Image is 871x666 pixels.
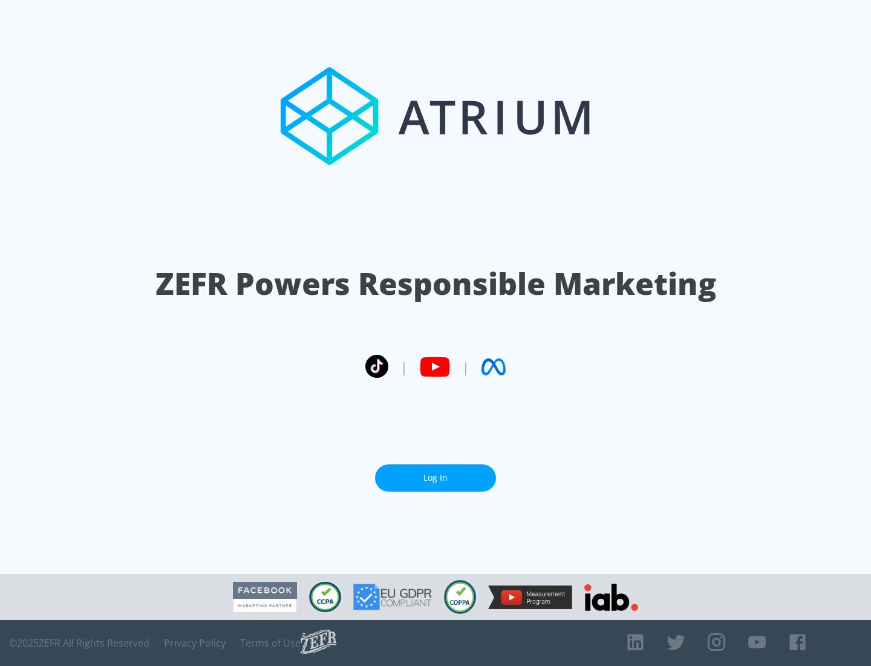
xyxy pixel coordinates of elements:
a: Terms of Use [240,637,301,649]
img: COPPA Compliant [444,580,476,614]
h1: ZEFR Powers Responsible Marketing [155,263,716,305]
a: Privacy Policy [164,637,226,649]
img: GDPR Compliant [353,584,432,610]
img: Facebook Marketing Partner [233,582,297,613]
img: CCPA Compliant [309,582,341,612]
img: YouTube Measurement Program [488,585,572,609]
a: Log In [375,464,496,492]
img: IAB [584,584,638,611]
span: | [462,358,469,376]
span: | [400,358,408,376]
span: © 2025 ZEFR All Rights Reserved [9,637,149,649]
